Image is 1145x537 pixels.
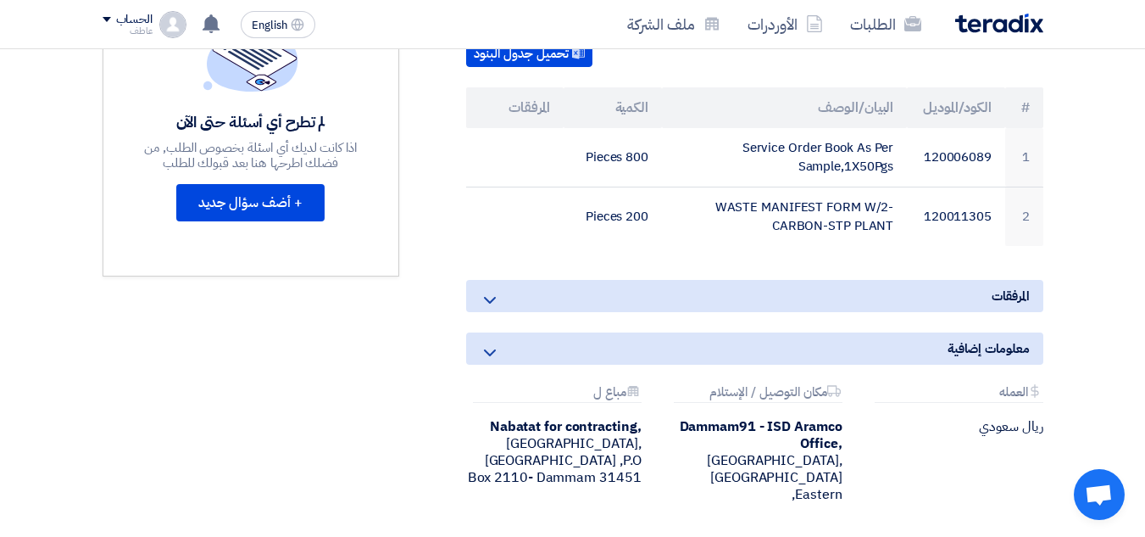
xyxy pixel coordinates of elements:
img: empty_state_list.svg [203,11,298,91]
td: 120006089 [907,128,1005,187]
span: المرفقات [992,287,1029,305]
th: الكود/الموديل [907,87,1005,128]
a: الأوردرات [734,4,837,44]
td: 120011305 [907,187,1005,246]
th: الكمية [564,87,662,128]
div: عاطف [103,26,153,36]
div: الحساب [116,13,153,27]
a: الطلبات [837,4,935,44]
div: لم تطرح أي أسئلة حتى الآن [127,112,375,131]
button: تحميل جدول البنود [466,40,592,67]
td: 200 Pieces [564,187,662,246]
span: معلومات إضافية [948,339,1030,358]
div: مباع ل [473,385,642,403]
img: profile_test.png [159,11,186,38]
td: Service Order Book As Per Sample,1X50Pgs [662,128,907,187]
button: English [241,11,315,38]
div: [GEOGRAPHIC_DATA], [GEOGRAPHIC_DATA] ,P.O Box 2110- Dammam 31451 [466,418,642,486]
b: Dammam91 - ISD Aramco Office, [680,417,842,454]
div: مكان التوصيل / الإستلام [674,385,842,403]
th: المرفقات [466,87,564,128]
td: 1 [1005,128,1043,187]
div: ريال سعودي [868,418,1043,435]
td: 2 [1005,187,1043,246]
div: العمله [875,385,1043,403]
a: Open chat [1074,469,1125,520]
b: Nabatat for contracting, [490,417,642,437]
th: البيان/الوصف [662,87,907,128]
a: ملف الشركة [614,4,734,44]
td: 800 Pieces [564,128,662,187]
th: # [1005,87,1043,128]
img: Teradix logo [955,14,1043,33]
button: + أضف سؤال جديد [176,184,325,221]
div: [GEOGRAPHIC_DATA], [GEOGRAPHIC_DATA] ,Eastern [667,418,842,503]
td: WASTE MANIFEST FORM W/2-CARBON-STP PLANT [662,187,907,246]
span: English [252,20,287,31]
div: اذا كانت لديك أي اسئلة بخصوص الطلب, من فضلك اطرحها هنا بعد قبولك للطلب [127,140,375,171]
